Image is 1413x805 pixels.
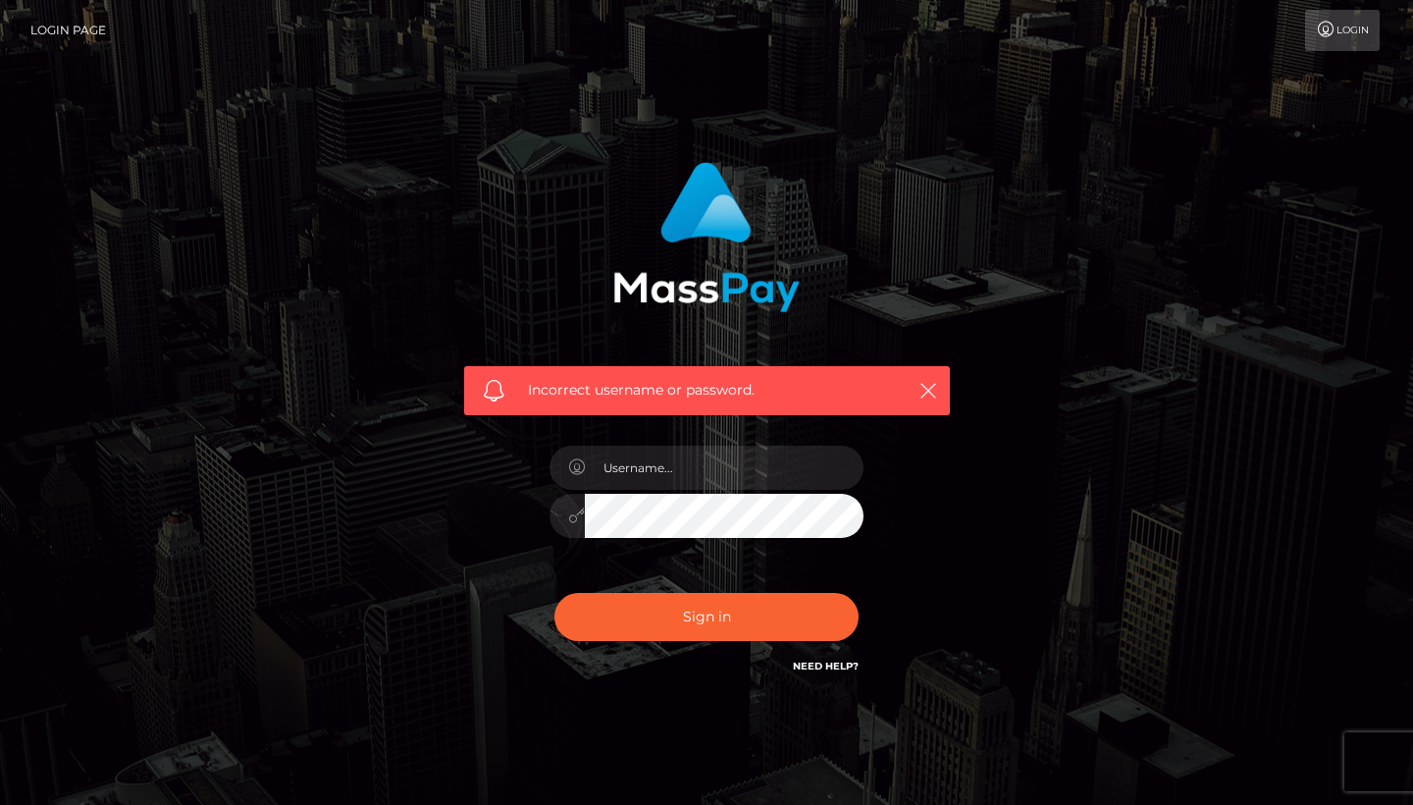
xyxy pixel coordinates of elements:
[613,162,800,312] img: MassPay Login
[554,593,859,641] button: Sign in
[793,660,859,672] a: Need Help?
[585,446,863,490] input: Username...
[528,380,886,401] span: Incorrect username or password.
[30,10,106,51] a: Login Page
[1305,10,1380,51] a: Login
